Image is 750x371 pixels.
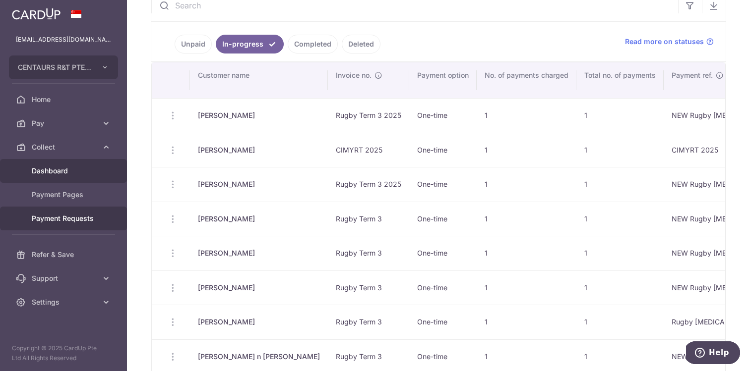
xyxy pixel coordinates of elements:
td: One-time [409,202,477,236]
a: Deleted [342,35,380,53]
td: 1 [576,236,664,270]
span: Total no. of payments [584,70,656,80]
td: 1 [576,98,664,133]
td: [PERSON_NAME] [190,167,328,202]
td: 1 [576,270,664,305]
td: 1 [477,167,576,202]
span: Support [32,273,97,283]
td: 1 [576,202,664,236]
span: Payment Requests [32,213,97,223]
td: 1 [477,305,576,339]
span: Invoice no. [336,70,372,80]
td: One-time [409,305,477,339]
td: 1 [477,270,576,305]
a: In-progress [216,35,284,53]
span: Help [23,7,43,16]
button: CENTAURS R&T PTE. LTD. [9,55,118,79]
th: Customer name [190,62,328,98]
span: Collect [32,142,97,152]
td: 1 [576,167,664,202]
td: 1 [477,133,576,167]
td: Rugby Term 3 2025 [328,167,409,202]
td: One-time [409,167,477,202]
td: [PERSON_NAME] [190,133,328,167]
td: Rugby Term 3 [328,270,409,305]
td: [PERSON_NAME] [190,202,328,236]
td: [PERSON_NAME] [190,305,328,339]
td: 1 [576,133,664,167]
td: One-time [409,270,477,305]
td: [PERSON_NAME] [190,236,328,270]
span: Payment Pages [32,190,97,200]
td: Rugby Term 3 2025 [328,98,409,133]
td: [PERSON_NAME] [190,98,328,133]
td: 1 [477,202,576,236]
td: Rugby Term 3 [328,305,409,339]
td: CIMYRT 2025 [328,133,409,167]
span: Payment ref. [672,70,713,80]
td: One-time [409,98,477,133]
img: CardUp [12,8,61,20]
span: No. of payments charged [485,70,568,80]
th: Invoice no. [328,62,409,98]
td: Rugby Term 3 [328,202,409,236]
span: Read more on statuses [625,37,704,47]
td: 1 [477,98,576,133]
th: Payment option [409,62,477,98]
td: One-time [409,133,477,167]
span: Payment option [417,70,469,80]
td: Rugby Term 3 [328,236,409,270]
td: One-time [409,236,477,270]
th: Total no. of payments [576,62,664,98]
span: Home [32,95,97,105]
a: Unpaid [175,35,212,53]
span: Pay [32,118,97,128]
iframe: Opens a widget where you can find more information [686,341,740,366]
a: Read more on statuses [625,37,714,47]
span: Settings [32,297,97,307]
td: [PERSON_NAME] [190,270,328,305]
span: CENTAURS R&T PTE. LTD. [18,62,91,72]
th: No. of payments charged [477,62,576,98]
span: Dashboard [32,166,97,176]
span: Refer & Save [32,250,97,260]
a: Completed [288,35,338,53]
td: 1 [576,305,664,339]
td: 1 [477,236,576,270]
p: [EMAIL_ADDRESS][DOMAIN_NAME] [16,35,111,45]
